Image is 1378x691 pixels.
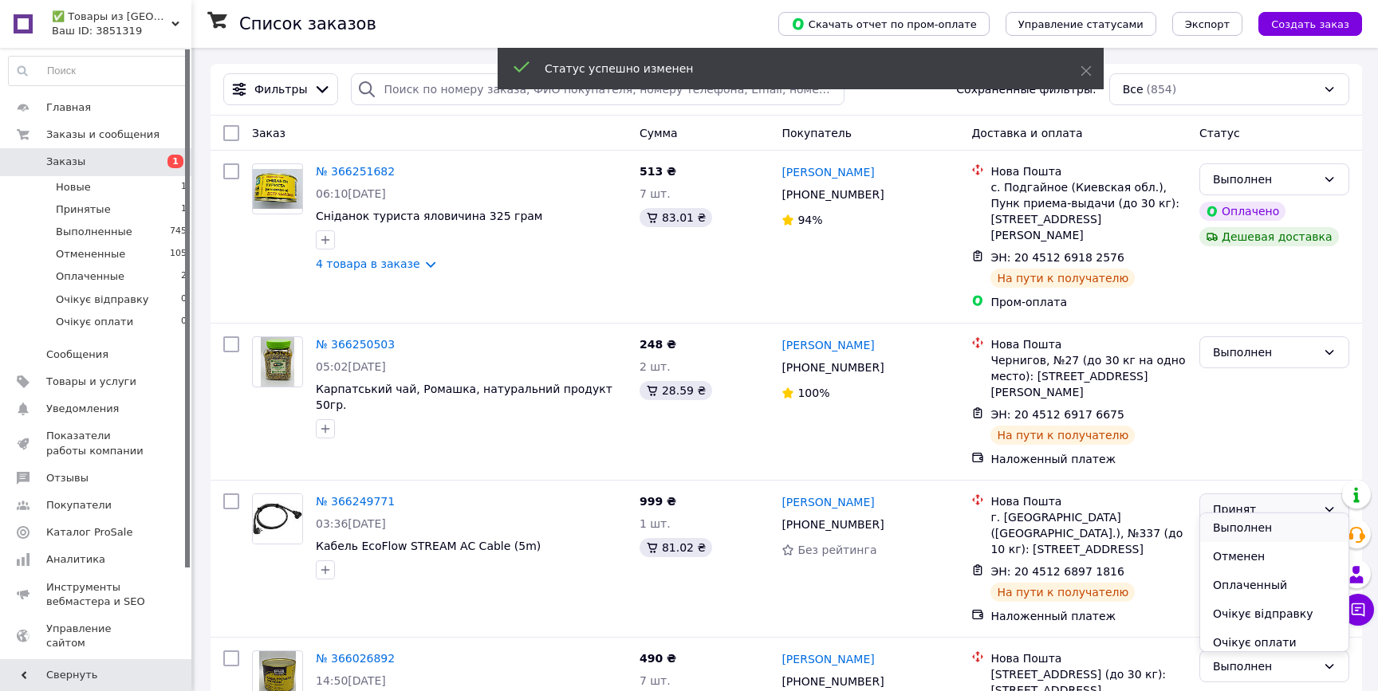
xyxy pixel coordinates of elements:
[640,360,671,373] span: 2 шт.
[640,381,712,400] div: 28.59 ₴
[261,337,294,387] img: Фото товару
[252,127,285,139] span: Заказ
[56,247,125,261] span: Отмененные
[1213,501,1317,518] div: Принят
[46,498,112,512] span: Покупатели
[640,165,676,178] span: 513 ₴
[1199,127,1240,139] span: Статус
[797,544,876,556] span: Без рейтинга
[1258,12,1362,36] button: Создать заказ
[782,675,884,688] span: [PHONE_NUMBER]
[46,525,132,540] span: Каталог ProSale
[1242,17,1362,29] a: Создать заказ
[640,208,712,227] div: 83.01 ₴
[1200,513,1348,542] li: Выполнен
[990,509,1187,557] div: г. [GEOGRAPHIC_DATA] ([GEOGRAPHIC_DATA].), №337 (до 10 кг): [STREET_ADDRESS]
[1172,12,1242,36] button: Экспорт
[316,495,395,508] a: № 366249771
[52,24,191,38] div: Ваш ID: 3851319
[46,402,119,416] span: Уведомления
[990,650,1187,666] div: Нова Пошта
[797,214,822,226] span: 94%
[1200,542,1348,571] li: Отменен
[56,292,149,307] span: Очікує відправку
[1006,12,1156,36] button: Управление статусами
[1200,628,1348,657] li: Очікує оплати
[990,251,1124,264] span: ЭН: 20 4512 6918 2576
[316,383,612,411] a: Карпатський чай, Ромашка, натуральний продукт 50гр.
[316,674,386,687] span: 14:50[DATE]
[640,538,712,557] div: 81.02 ₴
[990,408,1124,421] span: ЭН: 20 4512 6917 6675
[56,315,133,329] span: Очікує оплати
[56,202,111,217] span: Принятые
[52,10,171,24] span: ✅ Товары из Европы - Лучшие цены в Украине!
[167,155,183,168] span: 1
[170,225,187,239] span: 745
[252,163,303,214] a: Фото товару
[46,100,91,115] span: Главная
[316,517,386,530] span: 03:36[DATE]
[990,451,1187,467] div: Наложенный платеж
[782,651,874,667] a: [PERSON_NAME]
[56,180,91,194] span: Новые
[990,608,1187,624] div: Наложенный платеж
[797,387,829,399] span: 100%
[640,652,676,665] span: 490 ₴
[316,652,395,665] a: № 366026892
[971,127,1082,139] span: Доставка и оплата
[990,426,1135,445] div: На пути к получателю
[181,202,187,217] span: 1
[56,269,124,284] span: Оплаченные
[990,336,1187,352] div: Нова Пошта
[46,429,148,457] span: Показатели работы компании
[990,269,1135,288] div: На пути к получателю
[1213,344,1317,361] div: Выполнен
[782,361,884,374] span: [PHONE_NUMBER]
[46,471,89,485] span: Отзывы
[782,127,852,139] span: Покупатель
[1200,599,1348,628] li: Очікує відправку
[181,315,187,329] span: 0
[46,622,148,650] span: Управление сайтом
[640,517,671,530] span: 1 шт.
[46,375,136,389] span: Товары и услуги
[252,493,303,544] a: Фото товару
[316,360,386,373] span: 05:02[DATE]
[253,494,302,544] img: Фото товару
[640,495,676,508] span: 999 ₴
[239,14,376,33] h1: Список заказов
[316,540,541,552] a: Кабель EcoFlow STREAM AC Cable (5m)
[990,565,1124,578] span: ЭН: 20 4512 6897 1816
[1200,571,1348,599] li: Оплаченный
[640,187,671,200] span: 7 шт.
[782,518,884,531] span: [PHONE_NUMBER]
[640,674,671,687] span: 7 шт.
[170,247,187,261] span: 105
[1147,83,1177,96] span: (854)
[640,338,676,351] span: 248 ₴
[782,494,874,510] a: [PERSON_NAME]
[545,61,1041,77] div: Статус успешно изменен
[1123,81,1144,97] span: Все
[316,210,542,222] a: Сніданок туриста яловичина 325 грам
[1271,18,1349,30] span: Создать заказ
[316,165,395,178] a: № 366251682
[990,583,1135,602] div: На пути к получателю
[782,337,874,353] a: [PERSON_NAME]
[990,179,1187,243] div: с. Подгайное (Киевская обл.), Пунк приема-выдачи (до 30 кг): [STREET_ADDRESS][PERSON_NAME]
[1199,227,1339,246] div: Дешевая доставка
[181,292,187,307] span: 0
[640,127,678,139] span: Сумма
[778,12,990,36] button: Скачать отчет по пром-оплате
[316,338,395,351] a: № 366250503
[990,352,1187,400] div: Чернигов, №27 (до 30 кг на одно место): [STREET_ADDRESS][PERSON_NAME]
[46,552,105,567] span: Аналитика
[253,169,302,209] img: Фото товару
[990,294,1187,310] div: Пром-оплата
[1185,18,1230,30] span: Экспорт
[46,347,108,362] span: Сообщения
